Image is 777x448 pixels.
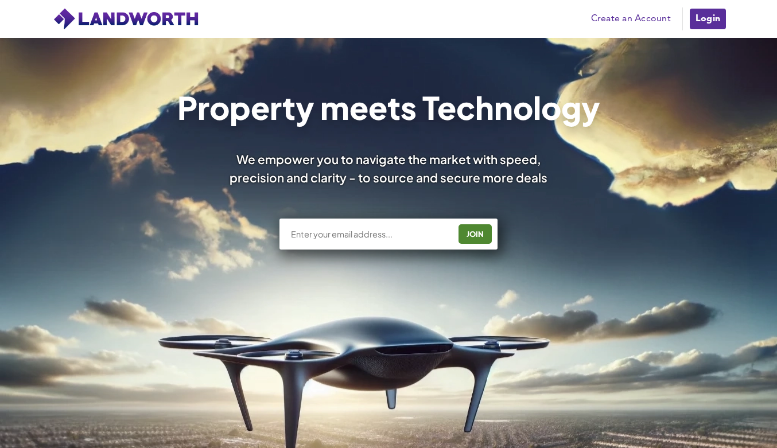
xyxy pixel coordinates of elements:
[290,228,450,240] input: Enter your email address...
[177,92,600,123] h1: Property meets Technology
[689,7,727,30] a: Login
[214,150,563,186] div: We empower you to navigate the market with speed, precision and clarity - to source and secure mo...
[459,224,492,244] button: JOIN
[585,10,677,28] a: Create an Account
[462,225,488,243] div: JOIN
